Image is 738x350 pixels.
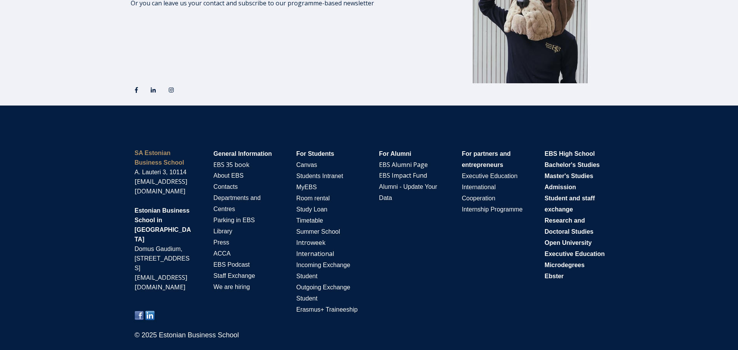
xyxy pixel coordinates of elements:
[213,271,255,280] a: Staff Exchange
[545,261,585,269] a: Microdegrees
[296,194,330,202] a: Room rental
[296,251,334,257] span: I
[379,150,411,157] span: For Alumni
[213,260,249,269] a: EBS Podcast
[135,331,239,339] span: © 2025 Estonian Business School
[379,183,437,201] span: Alumni - Update Your Data
[545,150,595,157] span: EBS High School
[296,217,323,224] span: Timetable
[135,246,189,271] span: Domus Gaudium, [STREET_ADDRESS]
[296,306,358,313] span: Erasmus+ Traineeship
[296,160,317,169] a: Canvas
[296,228,340,235] span: Summer School
[296,205,327,213] a: Study Loan
[213,250,230,257] span: ACCA
[545,249,605,258] a: Executive Education
[213,171,243,180] a: About EBS
[213,228,232,234] span: Library
[296,195,330,201] span: Room rental
[213,193,261,213] a: Departments and Centres
[213,239,229,246] span: Press
[213,282,250,291] a: We are hiring
[135,311,144,320] img: Share on facebook
[462,183,495,202] a: International Cooperation
[213,261,249,268] span: EBS Podcast
[296,227,340,236] a: Summer School
[298,249,334,258] a: nternational
[135,150,184,166] strong: SA Estonian Business School
[462,184,495,201] span: International Cooperation
[545,217,593,235] span: Research and Doctoral Studies
[213,284,250,290] span: We are hiring
[213,217,255,223] span: Parking in EBS
[545,160,600,169] a: Bachelor's Studies
[135,207,191,243] span: Estonian Business School in [GEOGRAPHIC_DATA]
[213,216,255,224] a: Parking in EBS
[296,162,317,168] span: Canvas
[296,183,317,191] a: MyEBS
[296,206,327,213] span: Study Loan
[213,183,238,190] span: Contacts
[545,239,592,246] span: Open University
[213,160,249,169] a: EBS 35 book
[213,227,232,235] a: Library
[296,172,343,180] a: Students Intranet
[545,162,600,168] span: Bachelor's Studies
[296,239,326,246] span: I
[545,194,595,213] a: Student and staff exchange
[213,150,272,157] span: General Information
[379,182,437,202] a: Alumni - Update Your Data
[379,160,428,169] a: EBS Alumni Page
[296,216,323,225] a: Timetable
[213,249,230,258] a: ACCA
[296,284,351,302] span: Outgoing Exchange Student
[131,50,217,73] iframe: Embedded CTA
[131,17,221,40] iframe: Embedded CTA
[545,195,595,213] span: Student and staff exchange
[545,273,564,279] span: Ebster
[213,172,243,179] span: About EBS
[462,172,517,180] a: Executive Education
[462,150,510,168] span: For partners and entrepreneurs
[462,205,522,213] a: Internship Programme
[545,262,585,268] span: Microdegrees
[545,183,576,191] a: Admission
[213,238,229,246] a: Press
[545,251,605,257] span: Executive Education
[213,195,261,212] span: Departments and Centres
[545,173,593,179] span: Master's Studies
[296,150,334,157] span: For Students
[545,149,595,158] a: EBS High School
[213,272,255,279] span: Staff Exchange
[545,184,576,190] span: Admission
[379,171,427,180] a: EBS Impact Fund
[135,273,187,291] a: [EMAIL_ADDRESS][DOMAIN_NAME]
[296,262,351,279] span: Incoming Exchange Student
[545,238,592,247] a: Open University
[462,173,517,179] span: Executive Education
[545,272,564,280] a: Ebster
[296,173,343,179] span: Students Intranet
[135,177,187,195] a: [EMAIL_ADDRESS][DOMAIN_NAME]
[296,305,358,314] a: Erasmus+ Traineeship
[135,169,186,175] span: A. Lauteri 3, 10114
[145,311,155,320] img: Share on linkedin
[296,184,317,190] span: MyEBS
[545,172,593,180] a: Master's Studies
[213,182,238,191] a: Contacts
[462,206,522,213] span: Internship Programme
[545,216,593,236] a: Research and Doctoral Studies
[298,238,326,247] a: ntroweek
[296,261,351,280] a: Incoming Exchange Student
[296,283,351,302] a: Outgoing Exchange Student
